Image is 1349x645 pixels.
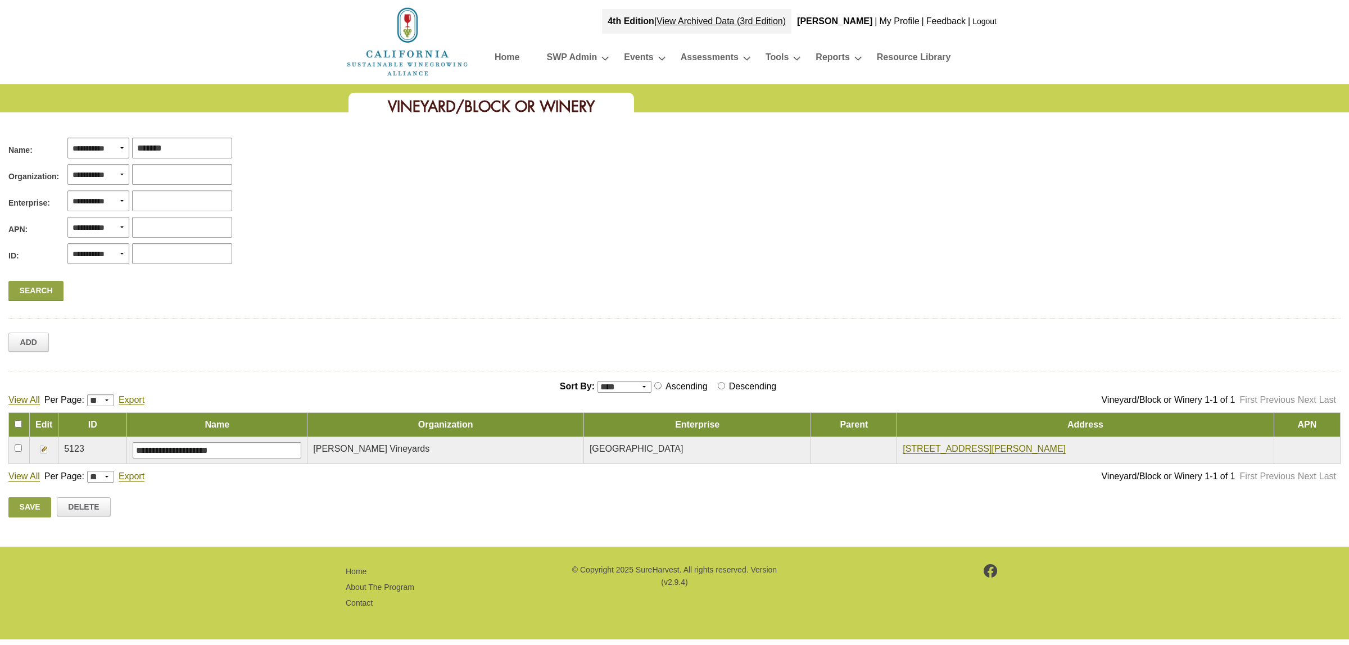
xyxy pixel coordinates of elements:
[44,395,84,405] span: Per Page:
[57,497,111,516] a: Delete
[1101,395,1235,405] span: Vineyard/Block or Winery 1-1 of 1
[1239,471,1257,481] a: First
[926,16,966,26] a: Feedback
[346,6,469,78] img: logo_cswa2x.png
[1101,471,1235,481] span: Vineyard/Block or Winery 1-1 of 1
[583,413,811,437] td: Enterprise
[119,395,144,405] a: Export
[495,49,519,69] a: Home
[307,413,584,437] td: Organization
[8,497,51,517] a: Save
[1260,471,1295,481] a: Previous
[8,171,59,183] span: Organization:
[984,564,998,578] img: footer-facebook.png
[1319,395,1336,405] a: Last
[608,16,654,26] strong: 4th Edition
[921,9,925,34] div: |
[8,281,64,301] a: Search
[8,395,40,405] a: View All
[903,444,1066,454] a: [STREET_ADDRESS][PERSON_NAME]
[8,144,33,156] span: Name:
[313,444,429,453] span: [PERSON_NAME] Vineyards
[663,381,712,391] label: Ascending
[797,16,872,26] b: [PERSON_NAME]
[546,49,597,69] a: SWP Admin
[967,9,971,34] div: |
[877,49,951,69] a: Resource Library
[681,49,739,69] a: Assessments
[119,471,144,482] a: Export
[624,49,653,69] a: Events
[346,567,366,576] a: Home
[388,97,595,116] span: Vineyard/Block or Winery
[1319,471,1336,481] a: Last
[1298,395,1316,405] a: Next
[44,471,84,481] span: Per Page:
[590,444,683,453] span: [GEOGRAPHIC_DATA]
[346,583,414,592] a: About The Program
[873,9,878,34] div: |
[346,36,469,46] a: Home
[30,413,58,437] td: Edit
[766,49,789,69] a: Tools
[8,250,19,262] span: ID:
[897,413,1274,437] td: Address
[58,413,127,437] td: ID
[1274,413,1340,437] td: APN
[816,49,849,69] a: Reports
[811,413,897,437] td: Parent
[1260,395,1295,405] a: Previous
[727,381,781,391] label: Descending
[8,333,49,352] a: Add
[602,9,791,34] div: |
[8,224,28,235] span: APN:
[8,471,40,482] a: View All
[560,381,595,391] span: Sort By:
[39,445,48,454] img: Edit
[1298,471,1316,481] a: Next
[972,17,997,26] a: Logout
[879,16,919,26] a: My Profile
[64,444,84,453] span: 5123
[127,413,307,437] td: Name
[1239,395,1257,405] a: First
[8,197,50,209] span: Enterprise:
[657,16,786,26] a: View Archived Data (3rd Edition)
[571,564,778,589] p: © Copyright 2025 SureHarvest. All rights reserved. Version (v2.9.4)
[346,598,373,607] a: Contact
